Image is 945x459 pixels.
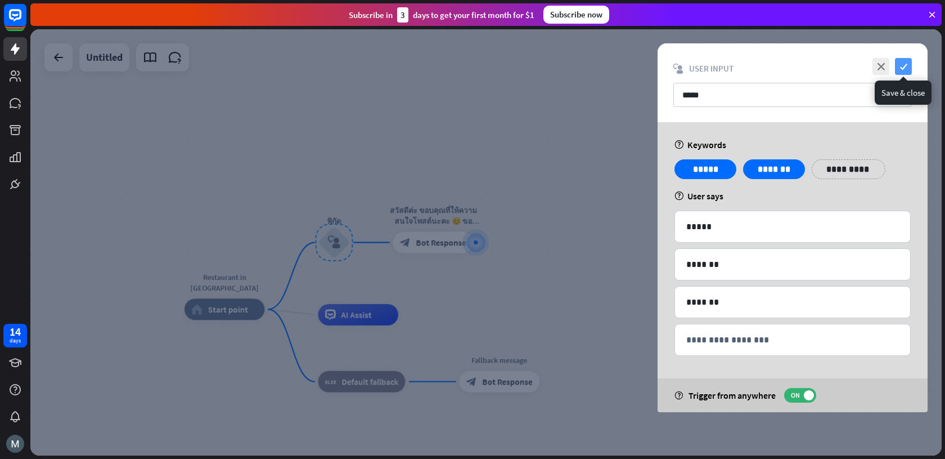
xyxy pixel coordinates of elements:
[9,5,43,38] button: Open LiveChat chat widget
[895,58,912,75] i: check
[689,63,733,74] span: User Input
[786,391,804,400] span: ON
[674,190,911,202] div: User says
[673,64,683,74] i: block_user_input
[674,139,911,150] div: Keywords
[397,7,408,23] div: 3
[674,191,684,200] i: help
[10,337,21,345] div: days
[688,390,776,401] span: Trigger from anywhere
[872,58,889,75] i: close
[543,6,609,24] div: Subscribe now
[674,391,683,400] i: help
[10,327,21,337] div: 14
[3,324,27,347] a: 14 days
[349,7,534,23] div: Subscribe in days to get your first month for $1
[674,140,684,149] i: help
